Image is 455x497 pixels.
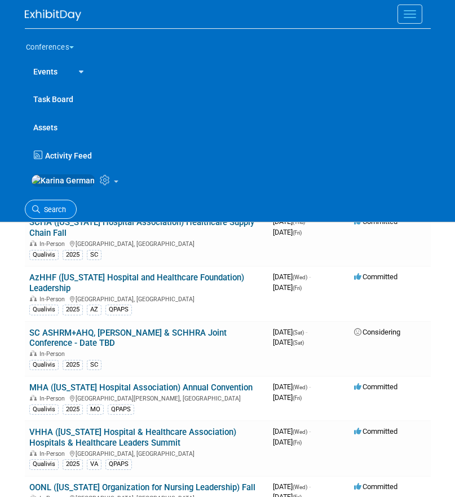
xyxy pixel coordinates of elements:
span: [DATE] [273,272,311,281]
span: (Wed) [293,484,307,490]
div: AZ [87,305,101,315]
span: [DATE] [273,228,302,236]
span: [DATE] [273,482,311,491]
div: 2025 [63,360,83,370]
a: SC ASHRM+AHQ, [PERSON_NAME] & SCHHRA Joint Conference - Date TBD [29,328,227,349]
span: [DATE] [273,338,304,346]
span: (Fri) [293,285,302,291]
div: 2025 [63,250,83,260]
span: Committed [354,427,397,436]
div: 2025 [63,305,83,315]
span: Search [40,205,66,214]
img: Karina German [31,174,95,187]
div: QPAPS [105,305,132,315]
img: In-Person Event [30,395,37,401]
span: (Fri) [293,395,302,401]
span: [DATE] [273,328,307,336]
a: AzHHF ([US_STATE] Hospital and Healthcare Foundation) Leadership [29,272,244,293]
a: Events [25,57,66,85]
img: In-Person Event [30,350,37,356]
span: - [306,328,307,336]
span: Committed [354,272,397,281]
span: [DATE] [273,382,311,391]
div: [GEOGRAPHIC_DATA], [GEOGRAPHIC_DATA] [29,448,264,458]
span: In-Person [39,450,68,458]
img: In-Person Event [30,450,37,456]
span: (Sat) [293,340,304,346]
div: [GEOGRAPHIC_DATA], [GEOGRAPHIC_DATA] [29,294,264,303]
span: Committed [354,382,397,391]
span: [DATE] [273,393,302,402]
a: SCHA ([US_STATE] Hospital Association) Healthcare Supply Chain Fall [29,217,254,238]
span: [DATE] [273,438,302,446]
span: In-Person [39,395,68,402]
span: [DATE] [273,427,311,436]
img: In-Person Event [30,240,37,246]
span: Considering [354,328,400,336]
span: [DATE] [273,283,302,292]
img: In-Person Event [30,296,37,301]
div: Qualivis [29,360,59,370]
div: Qualivis [29,404,59,415]
span: In-Person [39,350,68,358]
span: Activity Feed [45,151,92,160]
div: QPAPS [105,459,132,469]
div: Qualivis [29,250,59,260]
a: MHA ([US_STATE] Hospital Association) Annual Convention [29,382,253,393]
span: - [309,427,311,436]
span: (Sat) [293,329,304,336]
div: 2025 [63,404,83,415]
img: ExhibitDay [25,10,81,21]
div: SC [87,360,101,370]
span: (Wed) [293,274,307,280]
div: 2025 [63,459,83,469]
span: (Wed) [293,429,307,435]
div: Qualivis [29,305,59,315]
div: VA [87,459,101,469]
div: QPAPS [108,404,134,415]
a: Activity Feed [31,141,431,164]
a: Task Board [25,85,431,113]
a: VHHA ([US_STATE] Hospital & Healthcare Association) Hospitals & Healthcare Leaders Summit [29,427,236,448]
a: Assets [25,113,431,141]
span: - [309,272,311,281]
button: Menu [397,5,422,24]
span: (Wed) [293,384,307,390]
div: [GEOGRAPHIC_DATA][PERSON_NAME], [GEOGRAPHIC_DATA] [29,393,264,402]
span: Committed [354,482,397,491]
span: (Fri) [293,230,302,236]
span: (Fri) [293,439,302,446]
div: [GEOGRAPHIC_DATA], [GEOGRAPHIC_DATA] [29,239,264,248]
a: OONL ([US_STATE] Organization for Nursing Leadership) Fall [29,482,255,492]
a: Search [25,200,77,219]
div: MO [87,404,104,415]
span: In-Person [39,296,68,303]
span: - [309,482,311,491]
span: In-Person [39,240,68,248]
span: - [309,382,311,391]
div: SC [87,250,101,260]
div: Qualivis [29,459,59,469]
button: Conferences [25,33,89,57]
